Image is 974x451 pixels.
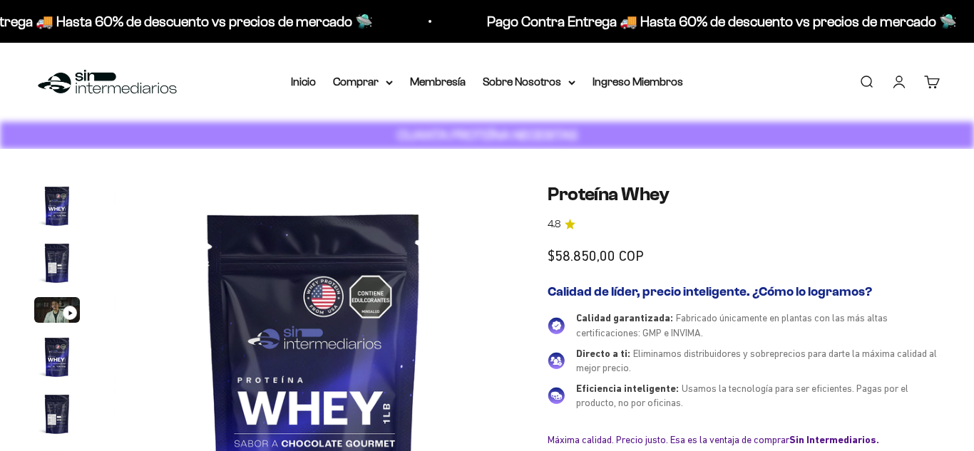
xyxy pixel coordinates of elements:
[576,312,673,323] span: Calidad garantizada:
[34,391,80,441] button: Ir al artículo 5
[487,10,957,33] p: Pago Contra Entrega 🚚 Hasta 60% de descuento vs precios de mercado 🛸
[548,387,565,404] img: Eficiencia inteligente
[548,183,940,205] h1: Proteína Whey
[34,183,80,233] button: Ir al artículo 1
[34,334,80,384] button: Ir al artículo 4
[34,334,80,380] img: Proteína Whey
[410,76,466,88] a: Membresía
[576,312,888,338] span: Fabricado únicamente en plantas con las más altas certificaciones: GMP e INVIMA.
[548,217,940,232] a: 4.84.8 de 5.0 estrellas
[576,348,937,374] span: Eliminamos distribuidores y sobreprecios para darte la máxima calidad al mejor precio.
[34,183,80,229] img: Proteína Whey
[548,317,565,334] img: Calidad garantizada
[483,73,575,91] summary: Sobre Nosotros
[789,434,879,445] b: Sin Intermediarios.
[548,284,940,300] h2: Calidad de líder, precio inteligente. ¿Cómo lo logramos?
[548,244,644,267] sale-price: $58.850,00 COP
[576,383,908,409] span: Usamos la tecnología para ser eficientes. Pagas por el producto, no por oficinas.
[34,297,80,327] button: Ir al artículo 3
[34,240,80,286] img: Proteína Whey
[576,383,679,394] span: Eficiencia inteligente:
[291,76,316,88] a: Inicio
[593,76,683,88] a: Ingreso Miembros
[397,128,578,142] strong: CUANTA PROTEÍNA NECESITAS
[34,240,80,290] button: Ir al artículo 2
[333,73,393,91] summary: Comprar
[548,352,565,369] img: Directo a ti
[576,348,630,359] span: Directo a ti:
[548,217,560,232] span: 4.8
[548,433,940,446] div: Máxima calidad. Precio justo. Esa es la ventaja de comprar
[34,391,80,437] img: Proteína Whey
